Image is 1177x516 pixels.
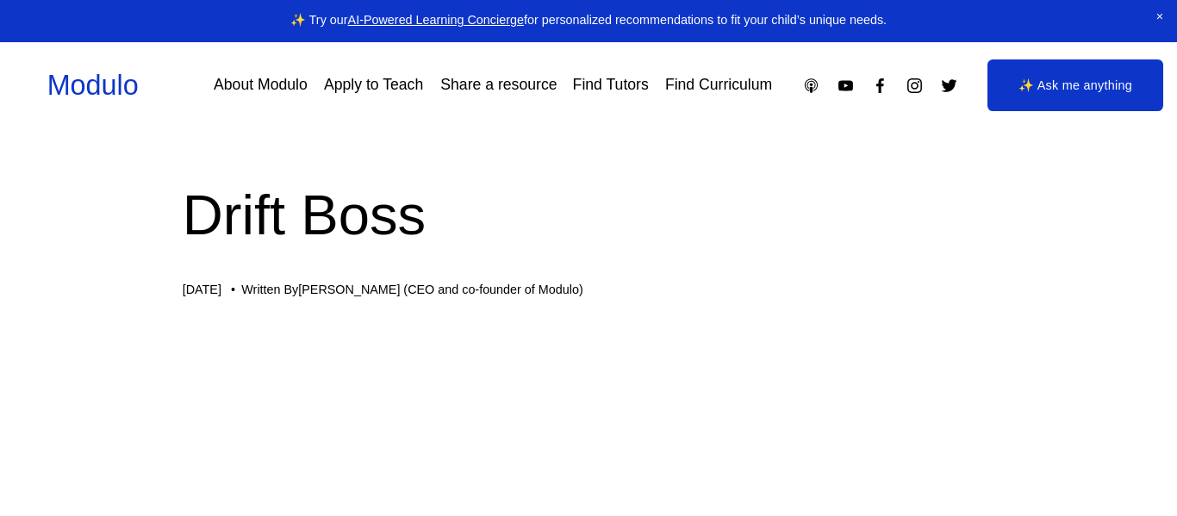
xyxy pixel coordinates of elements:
[183,283,221,296] span: [DATE]
[906,77,924,95] a: Instagram
[183,176,995,254] h1: Drift Boss
[214,71,308,101] a: About Modulo
[871,77,889,95] a: Facebook
[298,283,582,296] a: [PERSON_NAME] (CEO and co-founder of Modulo)
[987,59,1163,111] a: ✨ Ask me anything
[348,13,524,27] a: AI-Powered Learning Concierge
[241,283,582,297] div: Written By
[573,71,649,101] a: Find Tutors
[47,70,139,101] a: Modulo
[324,71,423,101] a: Apply to Teach
[440,71,557,101] a: Share a resource
[665,71,772,101] a: Find Curriculum
[802,77,820,95] a: Apple Podcasts
[837,77,855,95] a: YouTube
[940,77,958,95] a: Twitter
